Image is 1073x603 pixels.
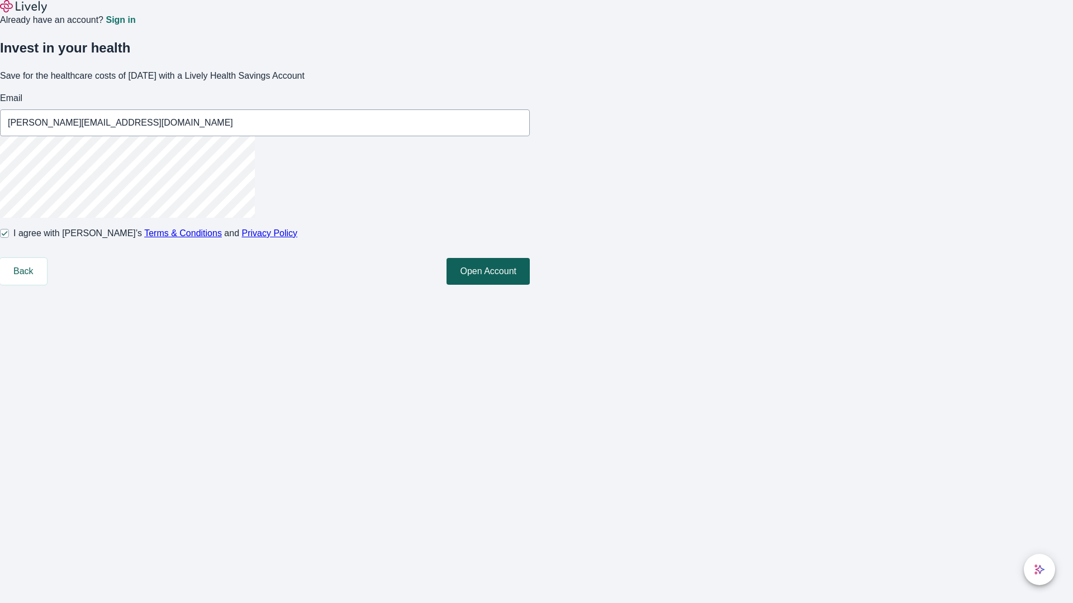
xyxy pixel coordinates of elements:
[144,228,222,238] a: Terms & Conditions
[1034,564,1045,575] svg: Lively AI Assistant
[1024,554,1055,585] button: chat
[106,16,135,25] a: Sign in
[13,227,297,240] span: I agree with [PERSON_NAME]’s and
[242,228,298,238] a: Privacy Policy
[447,258,530,285] button: Open Account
